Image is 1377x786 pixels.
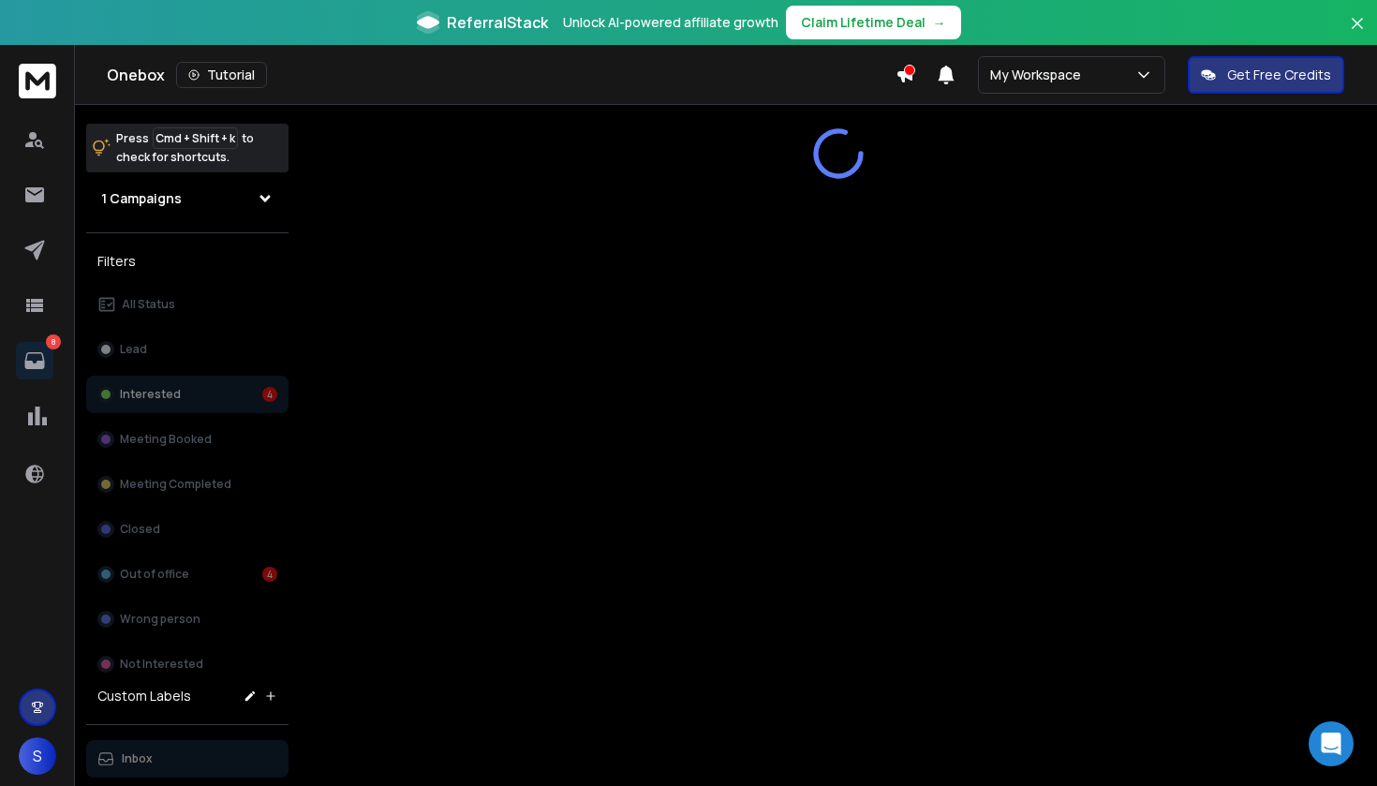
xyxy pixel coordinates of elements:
button: 1 Campaigns [86,180,289,217]
span: → [933,13,946,32]
a: 8 [16,342,53,379]
button: Close banner [1345,11,1370,56]
h1: 1 Campaigns [101,189,182,208]
button: Claim Lifetime Deal→ [786,6,961,39]
span: Cmd + Shift + k [153,127,238,149]
div: Onebox [107,62,896,88]
h3: Filters [86,248,289,274]
div: Open Intercom Messenger [1309,721,1354,766]
p: My Workspace [990,66,1088,84]
button: Tutorial [176,62,267,88]
p: Get Free Credits [1227,66,1331,84]
p: Unlock AI-powered affiliate growth [563,13,778,32]
h3: Custom Labels [97,687,191,705]
button: Get Free Credits [1188,56,1344,94]
p: Press to check for shortcuts. [116,129,254,167]
button: S [19,737,56,775]
p: 8 [46,334,61,349]
span: ReferralStack [447,11,548,34]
